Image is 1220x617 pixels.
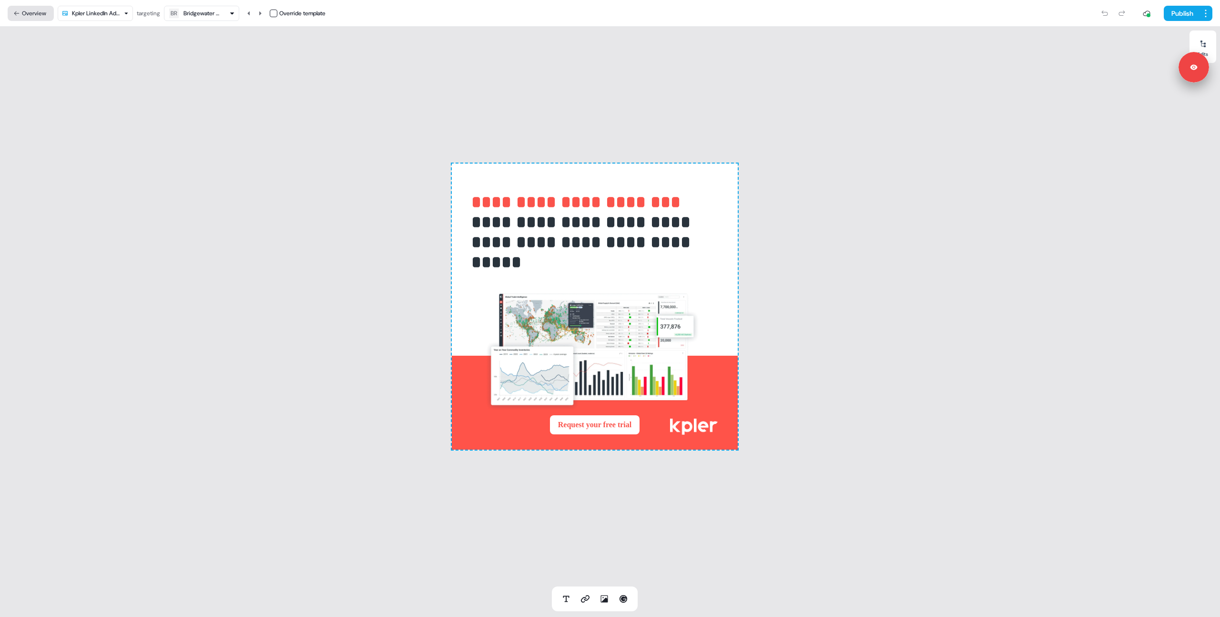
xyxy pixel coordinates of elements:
[1189,36,1216,57] button: Edits
[183,9,222,18] div: Bridgewater Associates LP
[137,9,160,18] div: targeting
[670,412,718,441] img: Image
[1164,6,1199,21] button: Publish
[72,9,120,18] div: Kpler LinkedIn Ad Copy
[279,9,325,18] div: Override template
[171,9,177,18] div: BR
[550,415,640,434] button: Request your free trial
[8,6,54,21] button: Overview
[164,6,239,21] button: BRBridgewater Associates LP
[485,280,700,423] img: Image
